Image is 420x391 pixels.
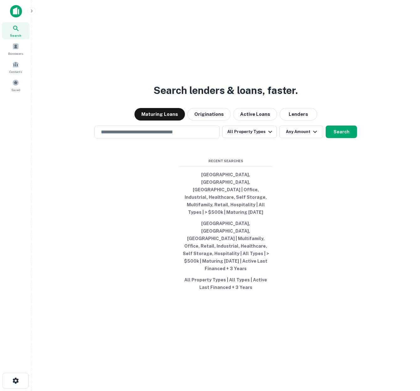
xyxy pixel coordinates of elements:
[134,108,185,121] button: Maturing Loans
[326,126,357,138] button: Search
[279,126,323,138] button: Any Amount
[2,40,29,57] a: Borrowers
[2,59,29,75] a: Contacts
[8,51,23,56] span: Borrowers
[10,33,21,38] span: Search
[10,5,22,18] img: capitalize-icon.png
[179,274,273,293] button: All Property Types | All Types | Active Last Financed + 3 Years
[2,22,29,39] a: Search
[179,158,273,164] span: Recent Searches
[179,218,273,274] button: [GEOGRAPHIC_DATA], [GEOGRAPHIC_DATA], [GEOGRAPHIC_DATA] | Multifamily, Office, Retail, Industrial...
[2,77,29,94] a: Saved
[11,87,20,92] span: Saved
[389,341,420,371] iframe: Chat Widget
[154,83,298,98] h3: Search lenders & loans, faster.
[187,108,231,121] button: Originations
[222,126,277,138] button: All Property Types
[233,108,277,121] button: Active Loans
[280,108,317,121] button: Lenders
[9,69,22,74] span: Contacts
[179,169,273,218] button: [GEOGRAPHIC_DATA], [GEOGRAPHIC_DATA], [GEOGRAPHIC_DATA] | Office, Industrial, Healthcare, Self St...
